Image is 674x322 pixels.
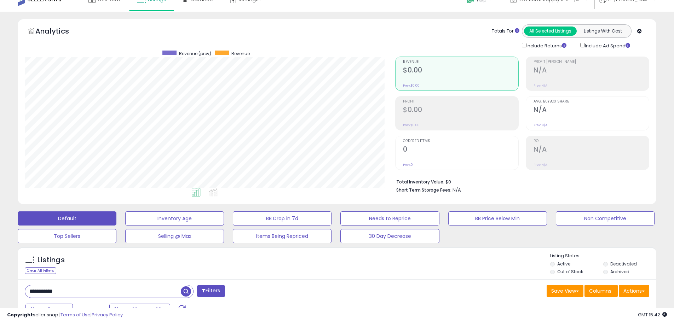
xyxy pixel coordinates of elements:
[7,311,33,318] strong: Copyright
[534,100,649,104] span: Avg. Buybox Share
[534,60,649,64] span: Profit [PERSON_NAME]
[550,253,656,259] p: Listing States:
[396,179,444,185] b: Total Inventory Value:
[197,285,225,297] button: Filters
[125,229,224,243] button: Selling @ Max
[233,211,332,226] button: BB Drop in 7d
[547,285,583,297] button: Save View
[403,163,413,167] small: Prev: 0
[453,187,461,193] span: N/A
[517,41,575,49] div: Include Returns
[534,163,547,167] small: Prev: N/A
[448,211,547,226] button: BB Price Below Min
[340,211,439,226] button: Needs to Reprice
[233,229,332,243] button: Items Being Repriced
[557,269,583,275] label: Out of Stock
[396,187,451,193] b: Short Term Storage Fees:
[403,66,518,76] h2: $0.00
[109,304,170,316] button: Sep-23 - Sep-29
[534,83,547,88] small: Prev: N/A
[534,66,649,76] h2: N/A
[25,304,73,316] button: Last 7 Days
[557,261,570,267] label: Active
[25,267,56,274] div: Clear All Filters
[619,285,649,297] button: Actions
[610,269,629,275] label: Archived
[534,139,649,143] span: ROI
[35,26,83,38] h5: Analytics
[396,177,644,186] li: $0
[492,28,519,35] div: Totals For
[36,306,64,313] span: Last 7 Days
[584,285,618,297] button: Columns
[403,100,518,104] span: Profit
[403,139,518,143] span: Ordered Items
[403,83,420,88] small: Prev: $0.00
[534,123,547,127] small: Prev: N/A
[534,106,649,115] h2: N/A
[403,145,518,155] h2: 0
[403,60,518,64] span: Revenue
[638,311,667,318] span: 2025-10-7 15:42 GMT
[18,229,116,243] button: Top Sellers
[74,307,106,314] span: Compared to:
[610,261,637,267] label: Deactivated
[576,27,629,36] button: Listings With Cost
[524,27,577,36] button: All Selected Listings
[92,311,123,318] a: Privacy Policy
[120,306,161,313] span: Sep-23 - Sep-29
[556,211,655,226] button: Non Competitive
[179,51,211,57] span: Revenue (prev)
[7,312,123,318] div: seller snap | |
[575,41,641,49] div: Include Ad Spend
[38,255,65,265] h5: Listings
[125,211,224,226] button: Inventory Age
[231,51,250,57] span: Revenue
[340,229,439,243] button: 30 Day Decrease
[18,211,116,226] button: Default
[403,123,420,127] small: Prev: $0.00
[403,106,518,115] h2: $0.00
[61,311,91,318] a: Terms of Use
[534,145,649,155] h2: N/A
[589,287,611,294] span: Columns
